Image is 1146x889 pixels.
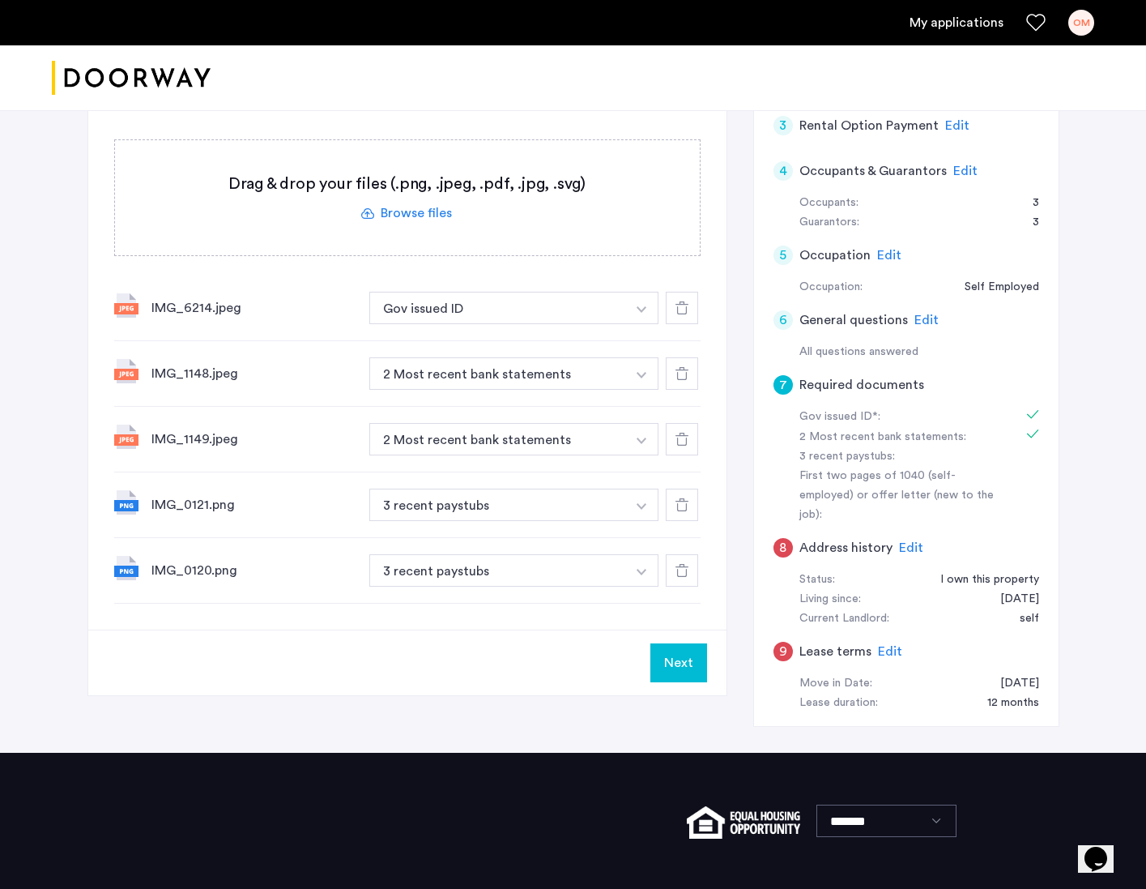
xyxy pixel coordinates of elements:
div: 2 Most recent bank statements: [799,428,1003,447]
img: arrow [637,372,646,378]
div: I own this property [924,571,1039,590]
h5: Rental Option Payment [799,116,939,135]
span: Edit [877,249,901,262]
div: 3 [773,116,793,135]
div: 9 [773,642,793,661]
img: arrow [637,569,646,575]
div: 09/01/2025 [984,674,1039,694]
img: file [114,359,138,383]
button: button [625,554,658,587]
img: equal-housing.png [687,806,799,839]
h5: Address history [799,538,893,558]
div: Occupants: [799,194,858,213]
button: button [369,423,627,455]
div: Occupation: [799,278,863,297]
h5: Required documents [799,375,924,395]
div: Living since: [799,590,861,609]
button: button [369,357,627,390]
img: arrow [637,438,646,444]
div: IMG_0121.png [151,495,356,515]
div: IMG_1149.jpeg [151,430,356,449]
div: 12 months [971,694,1039,713]
button: button [369,554,627,587]
div: 02/11/2006 [984,590,1039,609]
div: 8 [773,538,793,558]
div: 5 [773,246,793,265]
div: Guarantors: [799,213,859,233]
button: button [625,357,658,390]
div: 3 [1016,213,1039,233]
h5: Occupants & Guarantors [799,161,947,181]
a: My application [910,13,1003,32]
div: OM [1068,10,1094,36]
img: file [114,425,138,449]
div: Current Landlord: [799,609,889,629]
h5: Lease terms [799,642,871,661]
button: Next [650,643,707,682]
div: All questions answered [799,343,1039,362]
div: self [1003,609,1039,629]
span: Edit [914,314,939,327]
div: 4 [773,161,793,181]
iframe: chat widget [1078,824,1130,873]
div: 3 recent paystubs: [799,447,1003,467]
a: Cazamio logo [52,48,211,109]
select: Language select [816,805,956,837]
button: button [625,292,658,324]
div: IMG_1148.jpeg [151,364,356,383]
img: file [114,293,138,318]
div: Gov issued ID*: [799,408,1003,427]
span: Edit [945,119,969,132]
img: arrow [637,503,646,510]
div: Self Employed [948,278,1039,297]
div: Move in Date: [799,674,872,694]
h5: Occupation [799,246,871,265]
span: Edit [953,165,978,177]
button: button [369,489,627,521]
a: Favorites [1026,13,1046,32]
button: button [369,292,627,324]
div: 7 [773,375,793,395]
img: file [114,490,138,515]
img: arrow [637,306,646,313]
div: 6 [773,310,793,330]
span: Edit [899,541,923,554]
div: IMG_0120.png [151,561,356,580]
div: First two pages of 1040 (self-employed) or offer letter (new to the job): [799,467,1003,525]
span: Edit [878,645,902,658]
div: Lease duration: [799,694,878,713]
img: logo [52,48,211,109]
button: button [625,423,658,455]
button: button [625,489,658,521]
div: Status: [799,571,835,590]
div: 3 [1016,194,1039,213]
div: IMG_6214.jpeg [151,298,356,318]
h5: General questions [799,310,908,330]
img: file [114,556,138,580]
